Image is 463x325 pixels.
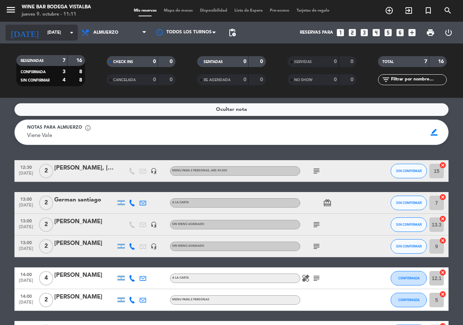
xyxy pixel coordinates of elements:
span: [DATE] [17,171,35,179]
i: cancel [439,269,446,276]
span: SIN CONFIRMAR [396,201,422,205]
strong: 0 [351,59,355,64]
strong: 7 [424,59,427,64]
span: CONFIRMADA [398,276,420,280]
span: 2 [39,293,53,307]
button: CONFIRMADA [391,293,427,307]
strong: 0 [334,59,337,64]
div: [PERSON_NAME] [54,271,116,280]
i: add_circle_outline [385,6,394,15]
button: SIN CONFIRMAR [391,217,427,232]
span: A LA CARTA [172,201,189,204]
span: info_outline [85,125,91,131]
strong: 0 [243,59,246,64]
span: 2 [39,164,53,178]
strong: 0 [153,77,156,82]
span: 2 [39,217,53,232]
i: turned_in_not [424,6,433,15]
span: Viene Vale [27,133,52,138]
strong: 16 [76,58,84,63]
span: SIN CONFIRMAR [21,79,50,82]
strong: 8 [79,78,84,83]
span: 2 [39,239,53,254]
span: Notas para almuerzo [27,124,82,132]
span: print [426,28,435,37]
span: CONFIRMADA [398,298,420,302]
button: CONFIRMADA [391,271,427,286]
span: 14:00 [17,270,35,278]
i: looks_5 [383,28,393,37]
i: looks_two [348,28,357,37]
i: cancel [439,215,446,222]
div: Wine Bar Bodega Vistalba [22,4,91,11]
span: RESERVADAS [21,59,44,63]
i: add_box [407,28,417,37]
i: arrow_drop_down [67,28,76,37]
i: cancel [439,237,446,244]
i: headset_mic [150,221,157,228]
strong: 7 [63,58,65,63]
span: CONFIRMADA [21,70,46,74]
strong: 4 [63,78,65,83]
span: Tarjetas de regalo [293,9,333,13]
span: MENU PARA 2 PERSONAS [172,169,227,172]
strong: 0 [170,77,174,82]
i: card_giftcard [323,199,332,207]
i: menu [5,4,16,15]
strong: 0 [260,59,264,64]
span: 2 [39,196,53,210]
div: [PERSON_NAME] [54,292,116,302]
div: LOG OUT [439,22,458,43]
i: looks_6 [395,28,405,37]
span: RE AGENDADA [204,78,230,82]
span: Reservas para [300,30,333,35]
button: menu [5,4,16,18]
strong: 0 [351,77,355,82]
button: SIN CONFIRMAR [391,239,427,254]
span: CHECK INS [113,60,133,64]
strong: 0 [334,77,337,82]
span: , ARS 49.000 [209,169,227,172]
span: Almuerzo [93,30,118,35]
span: Disponibilidad [196,9,231,13]
span: MENU PARA 2 PERSONAS [172,298,209,301]
span: 4 [39,271,53,286]
i: power_settings_new [444,28,453,37]
span: A LA CARTA [172,276,189,279]
strong: 16 [438,59,445,64]
span: [DATE] [17,203,35,211]
i: subject [312,167,321,175]
span: Lista de Espera [231,9,266,13]
i: subject [312,274,321,283]
i: subject [312,242,321,251]
span: 12:30 [17,163,35,171]
i: cancel [439,193,446,201]
i: cancel [439,291,446,298]
span: NO SHOW [294,78,313,82]
i: cancel [439,162,446,169]
span: 14:00 [17,292,35,300]
strong: 0 [243,77,246,82]
input: Filtrar por nombre... [390,76,446,84]
i: headset_mic [150,243,157,250]
div: [PERSON_NAME] [54,217,116,226]
span: Ocultar nota [216,105,247,114]
button: SIN CONFIRMAR [391,164,427,178]
div: jueves 9. octubre - 11:11 [22,11,91,18]
span: SENTADAS [204,60,223,64]
strong: 0 [170,59,174,64]
i: search [443,6,452,15]
span: [DATE] [17,246,35,255]
strong: 0 [260,77,264,82]
i: [DATE] [5,25,44,41]
span: 13:00 [17,216,35,225]
span: [DATE] [17,300,35,308]
button: SIN CONFIRMAR [391,196,427,210]
i: headset_mic [150,168,157,174]
strong: 8 [79,69,84,74]
strong: 3 [63,69,65,74]
span: Sin menú asignado [172,223,204,226]
span: [DATE] [17,278,35,287]
div: German santiago [54,195,116,205]
span: SIN CONFIRMAR [396,169,422,173]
